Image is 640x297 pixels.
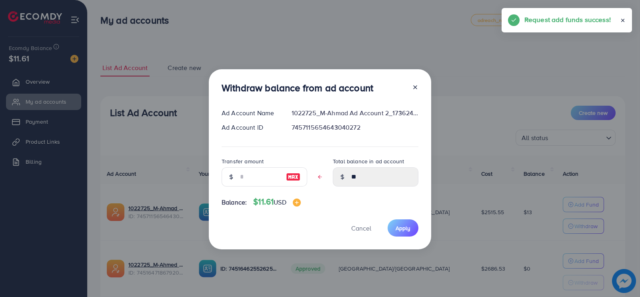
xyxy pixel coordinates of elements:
[222,82,373,94] h3: Withdraw balance from ad account
[524,14,611,25] h5: Request add funds success!
[333,157,404,165] label: Total balance in ad account
[341,219,381,237] button: Cancel
[253,197,300,207] h4: $11.61
[351,224,371,233] span: Cancel
[396,224,410,232] span: Apply
[215,108,285,118] div: Ad Account Name
[215,123,285,132] div: Ad Account ID
[285,123,425,132] div: 7457115654643040272
[285,108,425,118] div: 1022725_M-Ahmad Ad Account 2_1736245040763
[222,198,247,207] span: Balance:
[388,219,418,237] button: Apply
[274,198,286,207] span: USD
[222,157,264,165] label: Transfer amount
[286,172,300,182] img: image
[293,199,301,207] img: image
